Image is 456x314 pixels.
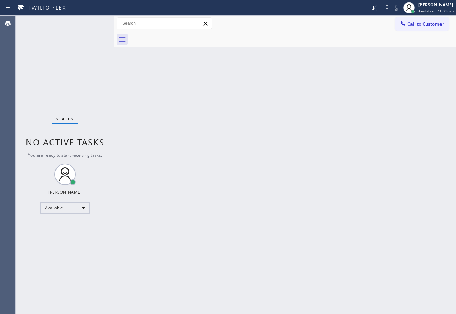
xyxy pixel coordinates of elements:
[391,3,401,13] button: Mute
[418,2,454,8] div: [PERSON_NAME]
[26,136,105,148] span: No active tasks
[40,202,90,214] div: Available
[418,8,454,13] span: Available | 1h 23min
[395,17,449,31] button: Call to Customer
[117,18,212,29] input: Search
[48,189,82,195] div: [PERSON_NAME]
[407,21,444,27] span: Call to Customer
[56,116,74,121] span: Status
[28,152,102,158] span: You are ready to start receiving tasks.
